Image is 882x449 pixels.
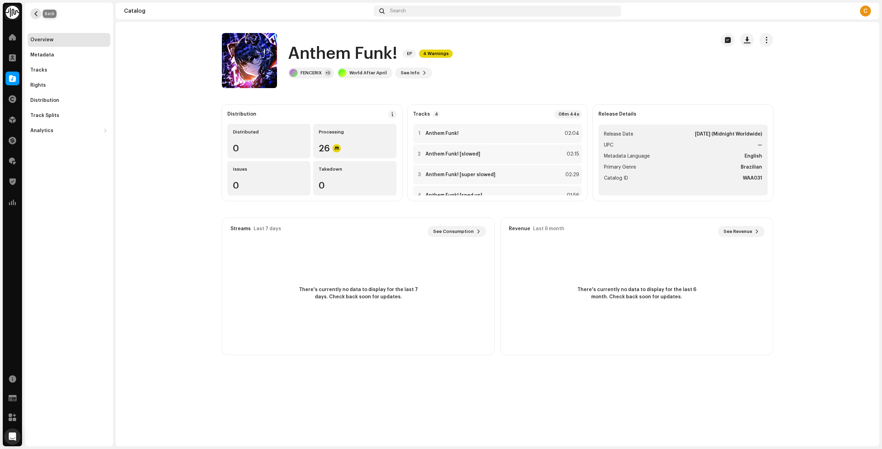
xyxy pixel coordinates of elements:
[564,150,579,158] div: 02:15
[745,152,762,160] strong: English
[319,129,391,135] div: Processing
[433,225,474,238] span: See Consumption
[349,70,387,76] div: World After April
[425,151,480,157] strong: Anthem Funk! [slowed]
[30,128,53,133] div: Analytics
[28,124,110,138] re-m-nav-dropdown: Analytics
[30,37,53,43] div: Overview
[724,225,752,238] span: See Revenue
[564,171,579,179] div: 02:29
[758,141,762,149] strong: —
[4,428,21,445] div: Open Intercom Messenger
[254,226,281,232] div: Last 7 days
[30,52,54,58] div: Metadata
[425,172,495,178] strong: Anthem Funk! [super slowed]
[28,48,110,62] re-m-nav-item: Metadata
[227,111,256,117] div: Distribution
[30,83,46,88] div: Rights
[390,8,406,14] span: Search
[233,129,305,135] div: Distributed
[230,226,251,232] div: Streams
[413,111,430,117] strong: Tracks
[319,167,391,172] div: Takedown
[743,174,762,182] strong: WAA031
[604,174,628,182] span: Catalog ID
[395,67,432,78] button: See Info
[233,167,305,172] div: Issues
[509,226,530,232] div: Revenue
[695,130,762,138] strong: [DATE] (Midnight Worldwide)
[288,43,397,65] h1: Anthem Funk!
[604,163,636,171] span: Primary Genre
[28,63,110,77] re-m-nav-item: Tracks
[28,109,110,122] re-m-nav-item: Track Splits
[564,129,579,138] div: 02:04
[30,98,59,103] div: Distribution
[604,141,613,149] span: UPC
[296,286,420,301] span: There's currently no data to display for the last 7 days. Check back soon for updates.
[860,6,871,17] div: C
[425,131,459,136] strong: Anthem Funk!
[428,226,486,237] button: See Consumption
[425,193,482,198] strong: Anthem Funk! [sped up]
[604,130,633,138] span: Release Date
[28,78,110,92] re-m-nav-item: Rights
[433,111,440,117] p-badge: 4
[575,286,699,301] span: There's currently no data to display for the last 6 month. Check back soon for updates.
[419,50,453,58] span: 4 Warnings
[741,163,762,171] strong: Brazilian
[124,8,371,14] div: Catalog
[604,152,650,160] span: Metadata Language
[325,70,331,76] div: +2
[300,70,322,76] div: FENCERIX
[28,33,110,47] re-m-nav-item: Overview
[28,94,110,107] re-m-nav-item: Distribution
[554,110,582,118] div: 08m 44s
[6,6,19,19] img: 0f74c21f-6d1c-4dbc-9196-dbddad53419e
[718,226,765,237] button: See Revenue
[533,226,564,232] div: Last 6 month
[30,67,47,73] div: Tracks
[598,111,636,117] strong: Release Details
[564,191,579,200] div: 01:56
[30,113,59,118] div: Track Splits
[403,50,416,58] span: EP
[401,66,420,80] span: See Info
